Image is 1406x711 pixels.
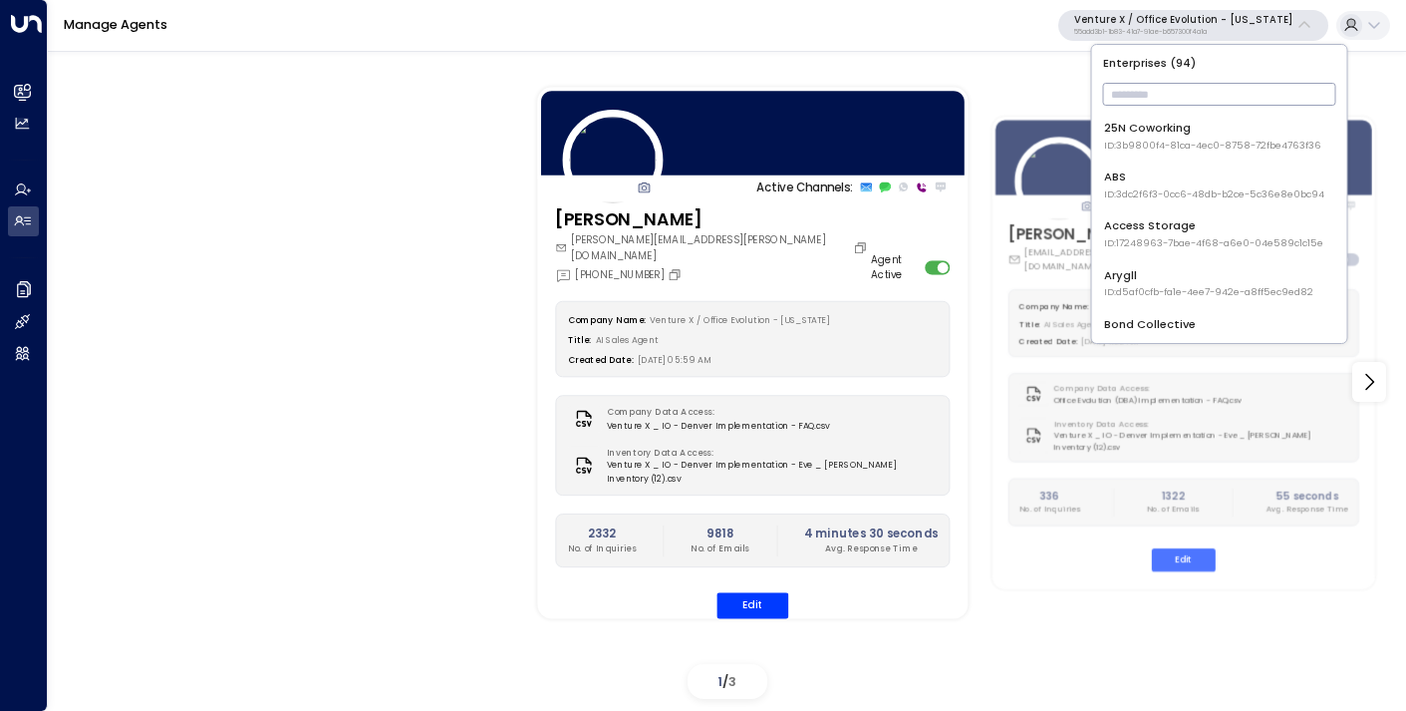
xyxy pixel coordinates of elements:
[804,542,938,555] p: Avg. Response Time
[596,334,659,346] span: AI Sales Agent
[1018,336,1076,346] label: Created Date:
[1018,489,1079,504] h2: 336
[1265,504,1347,516] p: Avg. Response Time
[568,314,646,326] label: Company Name:
[804,525,938,541] h2: 4 minutes 30 seconds
[1104,236,1323,250] span: ID: 17248963-7bae-4f68-a6e0-04e589c1c15e
[1104,120,1321,153] div: 25N Coworking
[1098,52,1340,75] p: Enterprises ( 94 )
[1104,187,1324,201] span: ID: 3dc2f6f3-0cc6-48db-b2ce-5c36e8e0bc94
[568,525,636,541] h2: 2332
[1104,139,1321,153] span: ID: 3b9800f4-81ca-4ec0-8758-72fbe4763f36
[1104,217,1323,250] div: Access Storage
[1053,383,1235,395] label: Company Data Access:
[1018,318,1039,328] label: Title:
[1053,418,1341,430] label: Inventory Data Access:
[1043,318,1099,328] span: AI Sales Agent
[1014,137,1104,226] img: 81_headshot.jpg
[607,419,830,432] span: Venture X _ IO - Denver Implementation - FAQ.csv
[1058,10,1328,42] button: Venture X / Office Evolution - [US_STATE]55add3b1-1b83-41a7-91ae-b657300f4a1a
[1104,335,1335,349] span: ID: e5c8f306-7b86-487b-8d28-d066bc04964e
[1074,28,1292,36] p: 55add3b1-1b83-41a7-91ae-b657300f4a1a
[568,542,636,555] p: No. of Inquiries
[563,110,664,210] img: 12_headshot.jpg
[1007,246,1267,273] div: [EMAIL_ADDRESS][PERSON_NAME][DOMAIN_NAME]
[555,207,871,233] h3: [PERSON_NAME]
[688,664,767,699] div: /
[1053,394,1241,406] span: Office Evolution (DBA) Implementation - FAQ.csv
[568,334,591,346] label: Title:
[568,354,634,366] label: Created Date:
[1018,504,1079,516] p: No. of Inquiries
[607,406,823,419] label: Company Data Access:
[1053,430,1347,453] span: Venture X _ IO - Denver Implementation - Eve _ [PERSON_NAME] Inventory (12).csv
[871,252,920,282] label: Agent Active
[716,592,788,618] button: Edit
[1147,489,1199,504] h2: 1322
[638,354,711,366] span: [DATE] 05:59 AM
[691,542,749,555] p: No. of Emails
[1104,316,1335,349] div: Bond Collective
[607,446,931,459] label: Inventory Data Access:
[691,525,749,541] h2: 9818
[668,267,686,281] button: Copy
[64,16,167,33] a: Manage Agents
[1104,267,1313,300] div: Arygll
[756,178,853,195] p: Active Channels:
[1007,223,1267,246] h3: [PERSON_NAME]
[650,314,829,326] span: Venture X / Office Evolution - [US_STATE]
[1265,489,1347,504] h2: 55 seconds
[1081,336,1139,346] span: [DATE] 11:22 AM
[1018,300,1088,310] label: Company Name:
[728,673,736,690] span: 3
[1074,14,1292,26] p: Venture X / Office Evolution - [US_STATE]
[607,459,938,485] span: Venture X _ IO - Denver Implementation - Eve _ [PERSON_NAME] Inventory (12).csv
[853,240,871,254] button: Copy
[555,266,686,282] div: [PHONE_NUMBER]
[1151,548,1215,571] button: Edit
[717,673,722,690] span: 1
[1147,504,1199,516] p: No. of Emails
[1104,169,1324,201] div: ABS
[555,233,871,263] div: [PERSON_NAME][EMAIL_ADDRESS][PERSON_NAME][DOMAIN_NAME]
[1104,285,1313,299] span: ID: d5af0cfb-fa1e-4ee7-942e-a8ff5ec9ed82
